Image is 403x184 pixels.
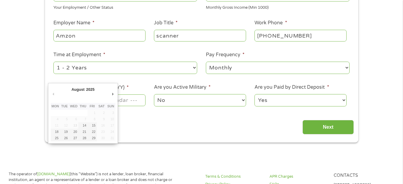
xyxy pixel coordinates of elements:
[154,30,246,41] input: Cashier
[71,85,86,94] div: August
[154,20,178,26] label: Job Title
[107,104,114,108] abbr: Sunday
[78,129,88,135] button: 21
[206,52,245,58] label: Pay Frequency
[78,135,88,141] button: 28
[53,52,105,58] label: Time at Employment
[69,135,78,141] button: 27
[206,3,350,11] div: Monthly Gross Income (Min 1000)
[205,174,262,179] a: Terms & Conditions
[51,129,60,135] button: 18
[61,104,68,108] abbr: Tuesday
[69,129,78,135] button: 20
[60,129,69,135] button: 19
[85,85,95,94] div: 2025
[302,120,354,135] input: Next
[90,104,95,108] abbr: Friday
[88,129,97,135] button: 22
[78,122,88,129] button: 14
[37,172,70,176] a: [DOMAIN_NAME]
[88,135,97,141] button: 29
[51,104,59,108] abbr: Monday
[60,135,69,141] button: 26
[88,122,97,129] button: 15
[51,90,56,98] button: Previous Month
[70,104,77,108] abbr: Wednesday
[51,135,60,141] button: 25
[110,90,116,98] button: Next Month
[53,20,95,26] label: Employer Name
[254,30,346,41] input: (231) 754-4010
[53,30,145,41] input: Walmart
[254,20,287,26] label: Work Phone
[334,173,391,179] h4: Contacts
[80,104,86,108] abbr: Thursday
[154,84,211,90] label: Are you Active Military
[254,84,329,90] label: Are you Paid by Direct Deposit
[53,3,197,11] div: Your Employment / Other Status
[269,174,326,179] a: APR Charges
[98,104,105,108] abbr: Saturday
